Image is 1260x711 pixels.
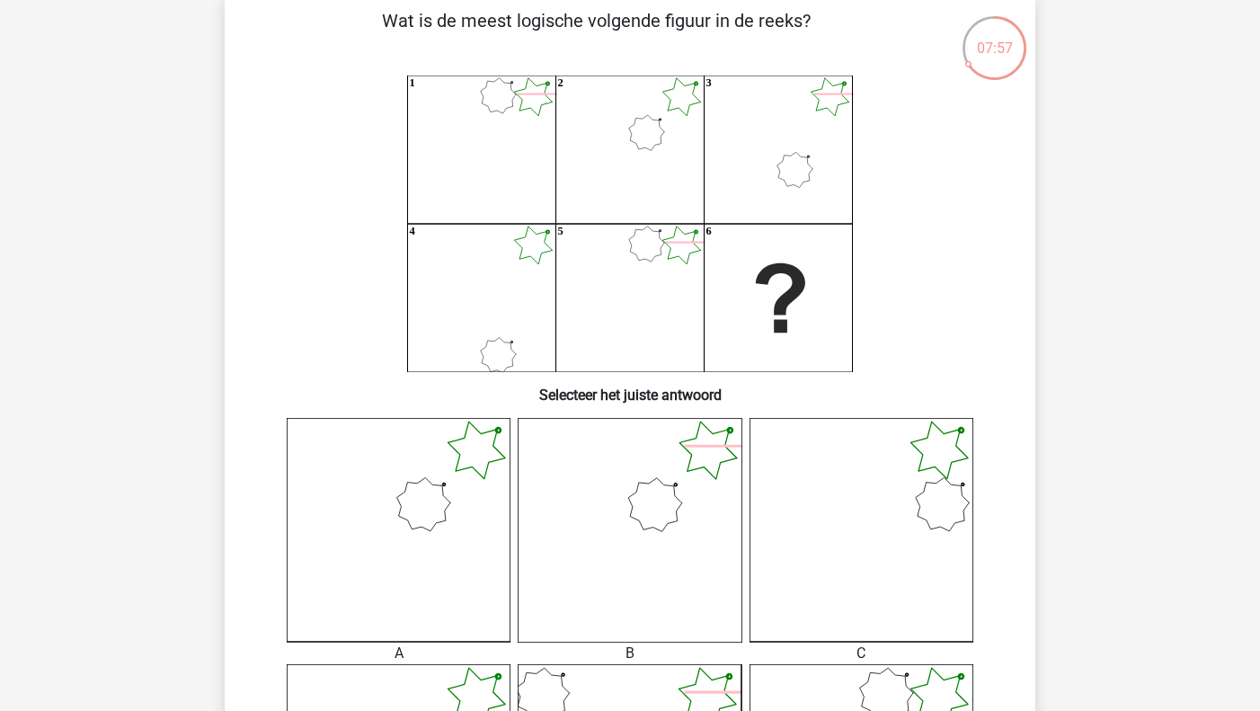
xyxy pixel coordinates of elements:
[558,77,563,90] text: 2
[961,14,1028,59] div: 07:57
[558,226,563,238] text: 5
[504,643,755,664] div: B
[253,7,939,61] p: Wat is de meest logische volgende figuur in de reeks?
[253,372,1007,404] h6: Selecteer het juiste antwoord
[410,77,415,90] text: 1
[706,77,712,90] text: 3
[736,643,987,664] div: C
[706,226,712,238] text: 6
[410,226,415,238] text: 4
[273,643,524,664] div: A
